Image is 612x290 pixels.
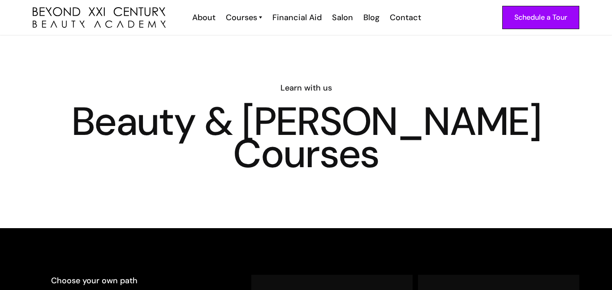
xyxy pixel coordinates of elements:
a: Schedule a Tour [502,6,579,29]
img: beyond 21st century beauty academy logo [33,7,166,28]
div: Financial Aid [272,12,322,23]
div: About [192,12,215,23]
a: Blog [358,12,384,23]
a: About [186,12,220,23]
h6: Learn with us [33,82,579,94]
h1: Beauty & [PERSON_NAME] Courses [33,105,579,170]
a: home [33,7,166,28]
div: Blog [363,12,379,23]
h6: Choose your own path [51,275,226,286]
div: Schedule a Tour [514,12,567,23]
div: Contact [390,12,421,23]
div: Courses [226,12,257,23]
a: Contact [384,12,426,23]
a: Courses [226,12,262,23]
a: Financial Aid [267,12,326,23]
div: Salon [332,12,353,23]
a: Salon [326,12,358,23]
